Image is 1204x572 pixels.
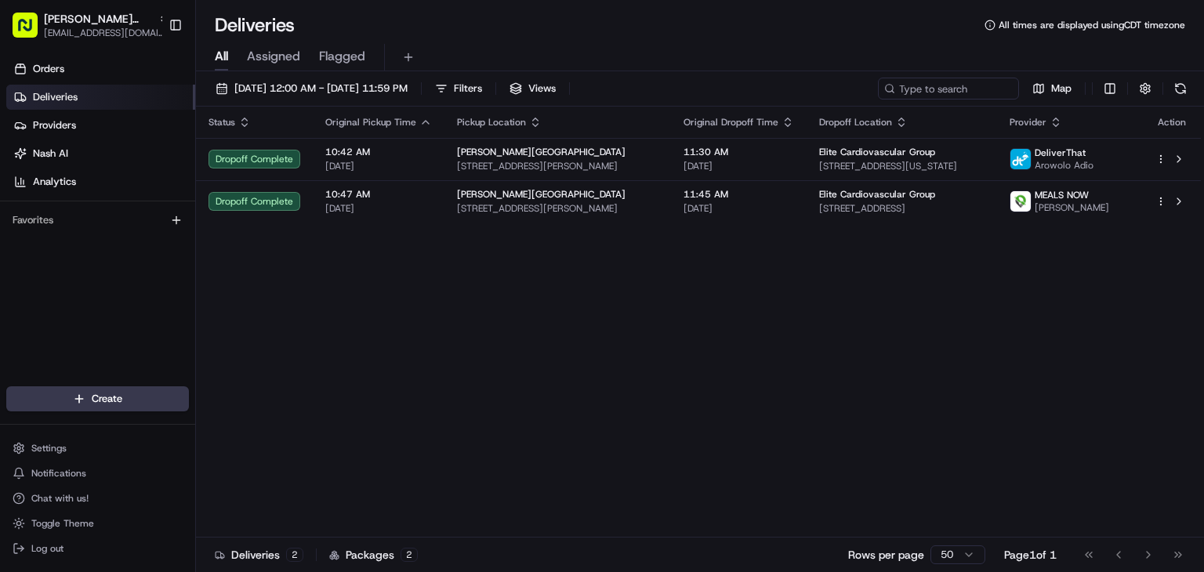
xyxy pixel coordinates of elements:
span: Notifications [31,467,86,480]
span: All [215,47,228,66]
div: Action [1155,116,1188,129]
button: Chat with us! [6,487,189,509]
span: Settings [31,442,67,454]
span: Pylon [156,86,190,98]
span: Views [528,81,556,96]
span: 10:47 AM [325,188,432,201]
a: Providers [6,113,195,138]
button: Create [6,386,189,411]
div: Page 1 of 1 [1004,547,1057,563]
input: Type to search [878,78,1019,100]
button: Notifications [6,462,189,484]
span: 10:42 AM [325,146,432,158]
span: Filters [454,81,482,96]
button: Refresh [1170,78,1191,100]
a: Analytics [6,169,195,194]
span: Deliveries [33,90,78,104]
span: Create [92,392,122,406]
span: Arowolo Adio [1035,159,1093,172]
span: 11:45 AM [684,188,794,201]
span: Log out [31,542,63,555]
a: Nash AI [6,141,195,166]
span: [STREET_ADDRESS][PERSON_NAME] [457,202,658,215]
a: Powered byPylon [111,85,190,98]
button: [EMAIL_ADDRESS][DOMAIN_NAME] [44,27,169,39]
a: Orders [6,56,195,81]
span: Toggle Theme [31,517,94,530]
h1: Deliveries [215,13,295,38]
span: [DATE] [684,160,794,172]
button: Map [1025,78,1079,100]
div: 2 [286,548,303,562]
button: [DATE] 12:00 AM - [DATE] 11:59 PM [209,78,415,100]
button: Settings [6,437,189,459]
button: Toggle Theme [6,512,189,534]
p: Rows per page [848,547,924,563]
span: Original Pickup Time [325,116,416,129]
span: [PERSON_NAME] [1035,201,1109,214]
span: Analytics [33,175,76,189]
span: Map [1051,81,1072,96]
a: Deliveries [6,85,195,110]
span: Providers [33,118,76,132]
div: Deliveries [215,547,303,563]
span: Original Dropoff Time [684,116,778,129]
span: Elite Cardiovascular Group [819,188,935,201]
span: All times are displayed using CDT timezone [999,19,1185,31]
span: DeliverThat [1035,147,1086,159]
span: Elite Cardiovascular Group [819,146,935,158]
button: Log out [6,538,189,559]
button: Views [502,78,563,100]
span: Chat with us! [31,492,89,505]
div: Packages [329,547,418,563]
button: [PERSON_NAME][GEOGRAPHIC_DATA] [44,11,152,27]
span: 11:30 AM [684,146,794,158]
span: [STREET_ADDRESS][PERSON_NAME] [457,160,658,172]
span: Provider [1010,116,1046,129]
span: [STREET_ADDRESS][US_STATE] [819,160,985,172]
span: MEALS NOW [1035,189,1089,201]
span: Assigned [247,47,300,66]
span: [DATE] [325,202,432,215]
span: [PERSON_NAME][GEOGRAPHIC_DATA] [457,146,626,158]
span: [DATE] [684,202,794,215]
span: Nash AI [33,147,68,161]
span: Dropoff Location [819,116,892,129]
span: [PERSON_NAME][GEOGRAPHIC_DATA] [457,188,626,201]
button: Filters [428,78,489,100]
span: Flagged [319,47,365,66]
span: [STREET_ADDRESS] [819,202,985,215]
button: [PERSON_NAME][GEOGRAPHIC_DATA][EMAIL_ADDRESS][DOMAIN_NAME] [6,6,162,44]
div: 2 [401,548,418,562]
img: profile_deliverthat_partner.png [1010,149,1031,169]
span: Status [209,116,235,129]
img: melas_now_logo.png [1010,191,1031,212]
div: Favorites [6,208,189,233]
span: [DATE] 12:00 AM - [DATE] 11:59 PM [234,81,408,96]
span: Orders [33,62,64,76]
span: [DATE] [325,160,432,172]
span: Pickup Location [457,116,526,129]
